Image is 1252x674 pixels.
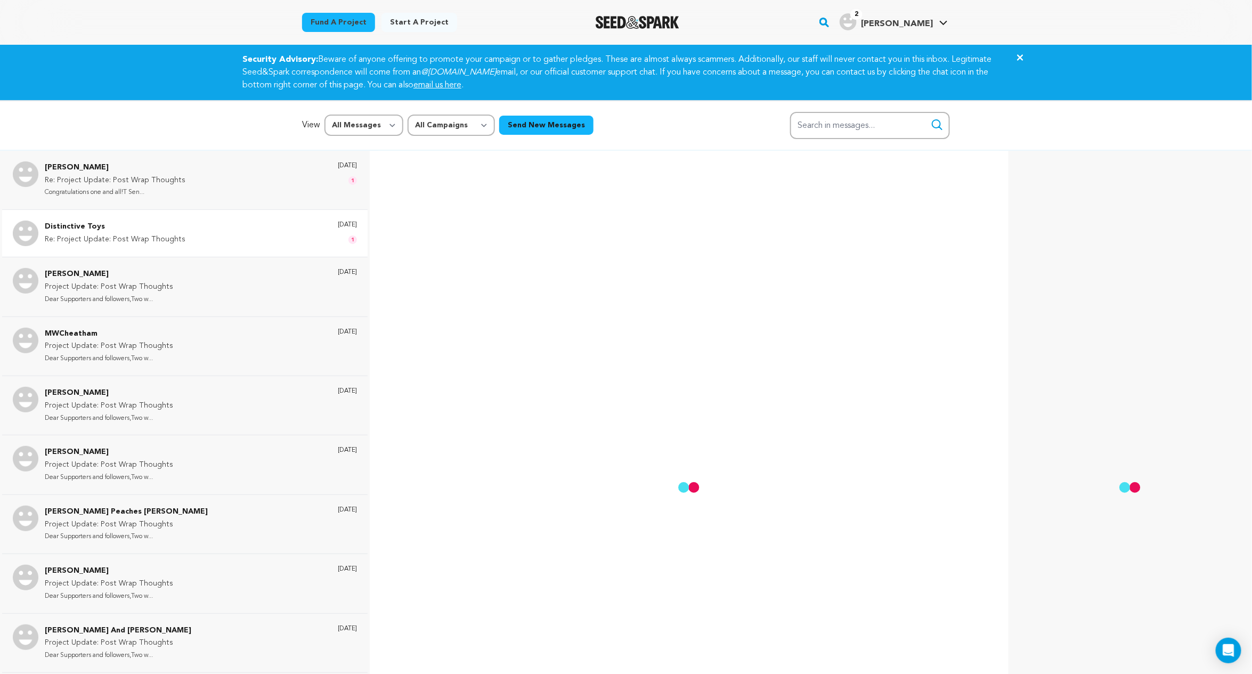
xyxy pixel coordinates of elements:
p: Dear Supporters and followers,Two w... [45,294,173,306]
span: 1 [348,176,357,185]
div: Cameron S.'s Profile [840,13,933,30]
p: [DATE] [338,624,357,633]
p: [DATE] [338,161,357,170]
p: Dear Supporters and followers,Two w... [45,472,173,484]
p: Project Update: Post Wrap Thoughts [45,340,173,353]
img: Perrella JoLynn Photo [13,565,38,590]
p: Re: Project Update: Post Wrap Thoughts [45,233,185,246]
span: Cameron S.'s Profile [838,11,950,34]
p: [DATE] [338,268,357,277]
img: Sandra Berrios Photo [13,446,38,472]
img: Amy Eklof Photo [13,387,38,412]
img: Distinctive Toys Photo [13,221,38,246]
p: Congratulations one and all!T Sen... [45,186,185,199]
p: [PERSON_NAME] Peaches [PERSON_NAME] [45,506,208,518]
a: Seed&Spark Homepage [596,16,679,29]
span: 1 [348,236,357,244]
p: Project Update: Post Wrap Thoughts [45,459,173,472]
img: Beau Peaches Naughton Photo [13,506,38,531]
p: [DATE] [338,387,357,395]
p: Dear Supporters and followers,Two w... [45,590,173,603]
img: George And Carolyn Williams Photo [13,624,38,650]
p: [PERSON_NAME] [45,387,173,400]
p: Dear Supporters and followers,Two w... [45,412,173,425]
p: Project Update: Post Wrap Thoughts [45,578,173,590]
span: [PERSON_NAME] [861,20,933,28]
p: Project Update: Post Wrap Thoughts [45,518,208,531]
p: Re: Project Update: Post Wrap Thoughts [45,174,185,187]
p: [PERSON_NAME] [45,161,185,174]
p: MWCheatham [45,328,173,340]
a: Fund a project [302,13,375,32]
p: Dear Supporters and followers,Two w... [45,531,208,543]
p: [PERSON_NAME] [45,268,173,281]
p: View [302,119,320,132]
a: Cameron S.'s Profile [838,11,950,30]
img: loading.svg [676,474,702,501]
img: loading.svg [1117,474,1143,501]
a: email us here [413,81,461,90]
p: Dear Supporters and followers,Two w... [45,353,173,365]
p: Project Update: Post Wrap Thoughts [45,400,173,412]
strong: Security Advisory: [242,55,318,64]
img: Seed&Spark Logo Dark Mode [596,16,679,29]
p: [DATE] [338,446,357,454]
p: Project Update: Post Wrap Thoughts [45,281,173,294]
input: Search in messages... [790,112,950,139]
em: @[DOMAIN_NAME] [421,68,496,77]
p: [DATE] [338,506,357,514]
img: Vinnie Cabrera Photo [13,268,38,294]
p: [PERSON_NAME] [45,565,173,578]
p: Dear Supporters and followers,Two w... [45,649,191,662]
p: [PERSON_NAME] And [PERSON_NAME] [45,624,191,637]
span: 2 [850,9,863,20]
a: Start a project [381,13,457,32]
p: [DATE] [338,565,357,573]
div: Open Intercom Messenger [1216,638,1241,663]
p: [PERSON_NAME] [45,446,173,459]
img: user.png [840,13,857,30]
p: Project Update: Post Wrap Thoughts [45,637,191,649]
p: [DATE] [338,221,357,229]
img: MWCheatham Photo [13,328,38,353]
p: [DATE] [338,328,357,336]
button: Send New Messages [499,116,594,135]
p: Distinctive Toys [45,221,185,233]
div: Beware of anyone offering to promote your campaign or to gather pledges. These are almost always ... [230,53,1022,92]
img: Robert Talmage Photo [13,161,38,187]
